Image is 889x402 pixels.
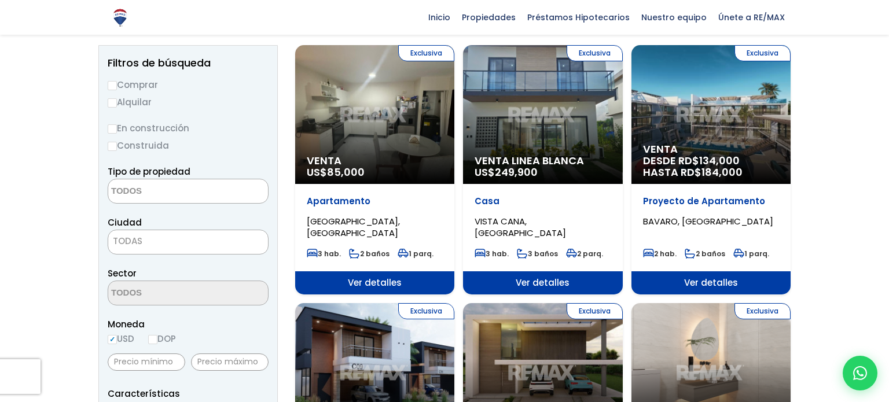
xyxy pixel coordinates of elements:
[475,196,611,207] p: Casa
[307,196,443,207] p: Apartamento
[108,121,269,135] label: En construcción
[108,142,117,151] input: Construida
[148,331,176,346] label: DOP
[108,216,142,228] span: Ciudad
[108,95,269,109] label: Alquilar
[349,249,390,259] span: 2 baños
[108,138,269,153] label: Construida
[108,78,269,92] label: Comprar
[517,249,558,259] span: 3 baños
[398,45,454,61] span: Exclusiva
[113,235,142,247] span: TODAS
[108,124,117,134] input: En construcción
[643,196,779,207] p: Proyecto de Apartamento
[148,335,157,344] input: DOP
[521,9,635,26] span: Préstamos Hipotecarios
[643,249,677,259] span: 2 hab.
[307,155,443,167] span: Venta
[307,249,341,259] span: 3 hab.
[631,271,791,294] span: Ver detalles
[712,9,791,26] span: Únete a RE/MAX
[733,249,769,259] span: 1 parq.
[423,9,456,26] span: Inicio
[631,45,791,294] a: Exclusiva Venta DESDE RD$134,000 HASTA RD$184,000 Proyecto de Apartamento BAVARO, [GEOGRAPHIC_DAT...
[108,233,268,249] span: TODAS
[734,45,791,61] span: Exclusiva
[567,303,623,319] span: Exclusiva
[108,317,269,331] span: Moneda
[475,215,566,239] span: VISTA CANA, [GEOGRAPHIC_DATA]
[191,353,269,371] input: Precio máximo
[456,9,521,26] span: Propiedades
[108,57,269,69] h2: Filtros de búsqueda
[567,45,623,61] span: Exclusiva
[398,249,434,259] span: 1 parq.
[475,165,538,179] span: US$
[108,165,190,178] span: Tipo de propiedad
[108,331,134,346] label: USD
[295,45,454,294] a: Exclusiva Venta US$85,000 Apartamento [GEOGRAPHIC_DATA], [GEOGRAPHIC_DATA] 3 hab. 2 baños 1 parq....
[307,165,365,179] span: US$
[108,281,221,306] textarea: Search
[108,335,117,344] input: USD
[110,8,130,28] img: Logo de REMAX
[108,386,269,401] p: Características
[635,9,712,26] span: Nuestro equipo
[475,155,611,167] span: Venta Linea Blanca
[108,81,117,90] input: Comprar
[463,45,622,294] a: Exclusiva Venta Linea Blanca US$249,900 Casa VISTA CANA, [GEOGRAPHIC_DATA] 3 hab. 3 baños 2 parq....
[327,165,365,179] span: 85,000
[643,143,779,155] span: Venta
[495,165,538,179] span: 249,900
[108,179,221,204] textarea: Search
[475,249,509,259] span: 3 hab.
[699,153,740,168] span: 134,000
[701,165,743,179] span: 184,000
[108,98,117,108] input: Alquilar
[108,230,269,255] span: TODAS
[643,167,779,178] span: HASTA RD$
[398,303,454,319] span: Exclusiva
[108,353,185,371] input: Precio mínimo
[295,271,454,294] span: Ver detalles
[307,215,400,239] span: [GEOGRAPHIC_DATA], [GEOGRAPHIC_DATA]
[643,155,779,178] span: DESDE RD$
[643,215,773,227] span: BAVARO, [GEOGRAPHIC_DATA]
[685,249,725,259] span: 2 baños
[566,249,603,259] span: 2 parq.
[734,303,791,319] span: Exclusiva
[108,267,137,279] span: Sector
[463,271,622,294] span: Ver detalles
